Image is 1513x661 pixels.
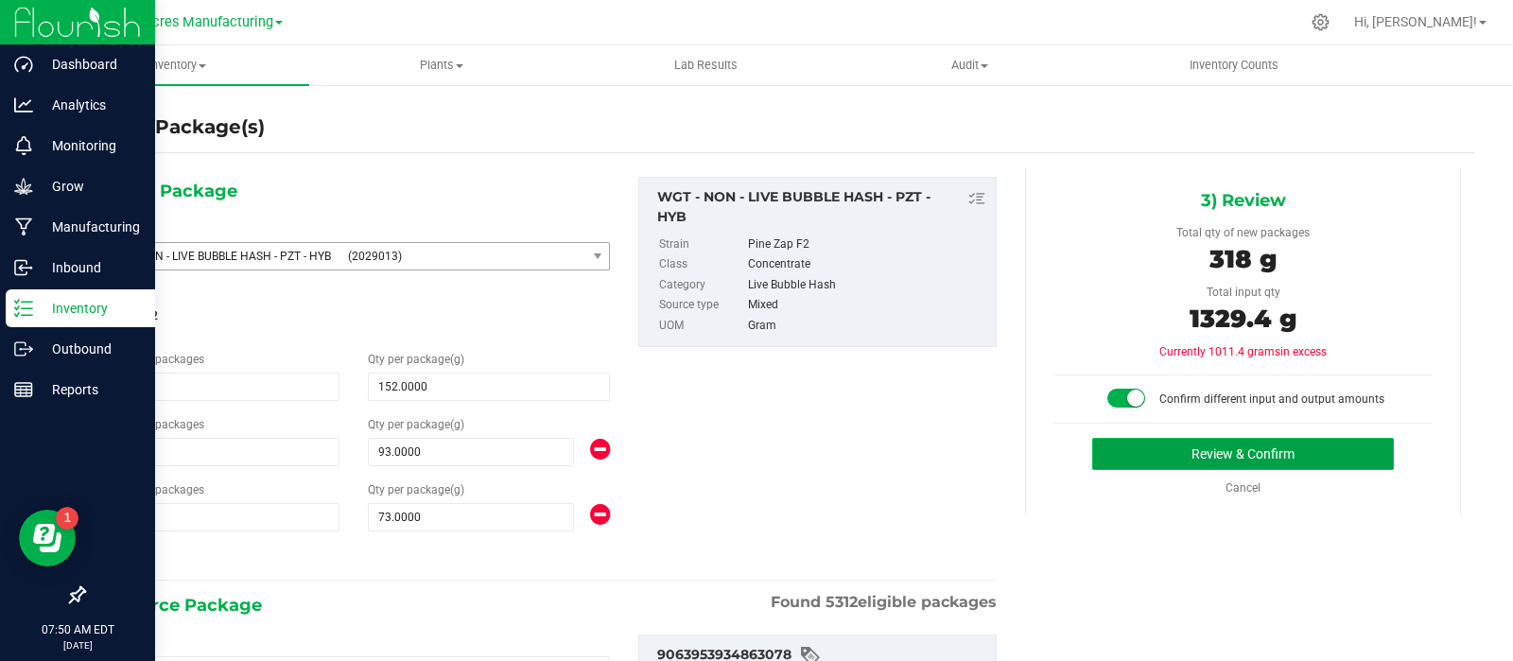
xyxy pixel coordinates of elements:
span: Green Acres Manufacturing [103,14,273,30]
p: Outbound [33,338,147,360]
a: Inventory Counts [1102,45,1365,85]
a: Cancel [1226,481,1261,495]
div: Live Bubble Hash [748,275,986,296]
span: (g) [450,418,464,431]
p: Inventory [33,297,147,320]
div: WGT - NON - LIVE BUBBLE HASH - PZT - HYB [657,187,986,227]
span: Inventory [45,57,309,74]
span: Inventory Counts [1164,57,1304,74]
span: 1329.4 g [1190,304,1296,334]
p: Manufacturing [33,216,147,238]
span: Confirm different input and output amounts [1159,392,1384,406]
span: Qty per package [368,483,464,496]
a: Plants [309,45,573,85]
span: Total qty of new packages [1176,226,1310,239]
label: Source type [659,295,744,316]
input: 152.0000 [369,374,609,400]
span: Found eligible packages [771,591,997,614]
a: Inventory [45,45,309,85]
span: Remove output [590,503,610,528]
div: Gram [748,316,986,337]
span: (g) [450,353,464,366]
span: (2029013) [348,250,578,263]
span: Qty per package [368,353,464,366]
button: Review & Confirm [1092,438,1394,470]
p: Monitoring [33,134,147,157]
inline-svg: Analytics [14,96,33,114]
span: in excess [1280,345,1327,358]
div: Manage settings [1309,13,1332,31]
span: Audit [839,57,1101,74]
p: Inbound [33,256,147,279]
p: 07:50 AM EDT [9,621,147,638]
p: Reports [33,378,147,401]
input: 1 [98,439,339,465]
a: Lab Results [574,45,838,85]
inline-svg: Outbound [14,339,33,358]
span: (g) [450,483,464,496]
span: WGT - NON - LIVE BUBBLE HASH - PZT - HYB [106,250,336,263]
iframe: Resource center [19,510,76,566]
div: Concentrate [748,254,986,275]
inline-svg: Inbound [14,258,33,277]
iframe: Resource center unread badge [56,507,78,530]
input: 1 [98,504,339,531]
span: select [585,243,609,270]
p: Analytics [33,94,147,116]
a: Audit [838,45,1102,85]
input: 73.0000 [369,504,573,531]
span: 318 g [1209,244,1277,274]
span: Hi, [PERSON_NAME]! [1354,14,1477,29]
div: Pine Zap F2 [748,235,986,255]
span: Qty per package [368,418,464,431]
inline-svg: Grow [14,177,33,196]
label: Strain [659,235,744,255]
inline-svg: Inventory [14,299,33,318]
span: Currently 1011.4 grams [1159,345,1327,358]
inline-svg: Reports [14,380,33,399]
span: 1) New Package [97,177,237,205]
span: 3) Review [1201,186,1286,215]
span: Pine Zap F2 [97,302,610,330]
p: Dashboard [33,53,147,76]
label: UOM [659,316,744,337]
span: 2) Source Package [97,591,262,619]
span: Lab Results [649,57,763,74]
inline-svg: Monitoring [14,136,33,155]
h4: Create Package(s) [83,113,265,141]
inline-svg: Manufacturing [14,217,33,236]
span: 5312 [826,593,858,611]
span: Plants [310,57,572,74]
span: Remove output [590,438,610,462]
label: Category [659,275,744,296]
span: Total input qty [1207,286,1280,299]
inline-svg: Dashboard [14,55,33,74]
p: [DATE] [9,638,147,652]
label: Class [659,254,744,275]
div: Mixed [748,295,986,316]
input: 93.0000 [369,439,573,465]
p: Grow [33,175,147,198]
input: 1 [98,374,339,400]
